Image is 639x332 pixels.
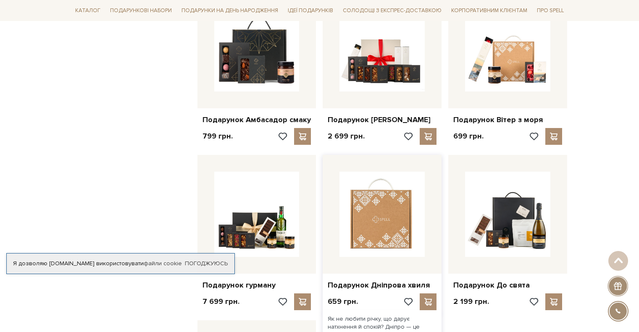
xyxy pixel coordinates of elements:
a: Подарунок До свята [453,280,562,290]
a: Подарунок [PERSON_NAME] [328,115,437,125]
img: Подарунок Дніпрова хвиля [339,172,425,257]
div: Я дозволяю [DOMAIN_NAME] використовувати [7,260,234,267]
p: 659 грн. [328,297,358,306]
a: Про Spell [534,4,567,17]
a: Солодощі з експрес-доставкою [339,3,445,18]
p: 7 699 грн. [202,297,239,306]
a: файли cookie [144,260,182,267]
a: Подарункові набори [107,4,175,17]
a: Ідеї подарунків [284,4,337,17]
a: Погоджуюсь [185,260,228,267]
a: Подарунок Амбасадор смаку [202,115,311,125]
a: Каталог [72,4,104,17]
p: 699 грн. [453,131,484,141]
a: Подарунок Вітер з моря [453,115,562,125]
a: Подарунок гурману [202,280,311,290]
a: Подарунок Дніпрова хвиля [328,280,437,290]
a: Подарунки на День народження [178,4,281,17]
p: 2 199 грн. [453,297,489,306]
a: Корпоративним клієнтам [448,4,531,17]
p: 799 грн. [202,131,233,141]
p: 2 699 грн. [328,131,365,141]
